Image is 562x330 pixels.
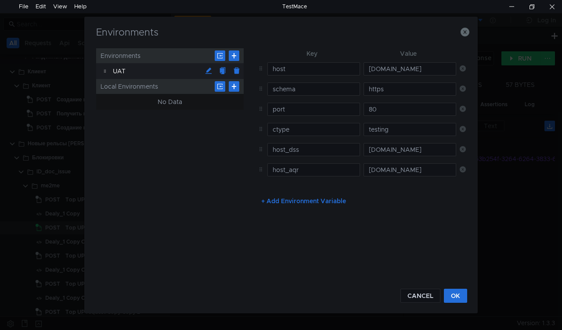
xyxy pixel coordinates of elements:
[264,48,360,59] th: Key
[113,63,202,79] div: UAT
[96,79,244,94] div: Local Environments
[95,27,467,38] h3: Environments
[360,48,456,59] th: Value
[158,97,182,107] div: No Data
[96,48,244,63] div: Environments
